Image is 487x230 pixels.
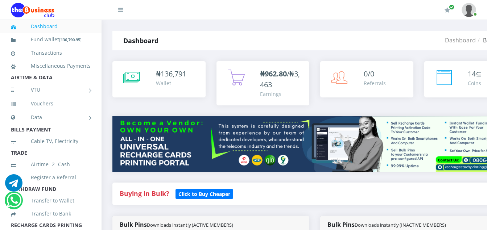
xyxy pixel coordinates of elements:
span: 0/0 [364,69,374,79]
span: 136,791 [161,69,186,79]
b: 136,790.95 [61,37,80,42]
div: Earnings [260,90,302,98]
strong: Dashboard [123,36,158,45]
small: Downloads instantly (ACTIVE MEMBERS) [147,222,233,228]
a: Dashboard [445,36,476,44]
a: VTU [11,81,91,99]
b: Click to Buy Cheaper [178,191,230,197]
a: ₦962.80/₦3,463 Earnings [216,61,310,105]
a: ₦136,791 Wallet [112,61,206,97]
div: ₦ [156,68,186,79]
a: Cable TV, Electricity [11,133,91,150]
strong: Bulk Pins [120,221,233,229]
strong: Buying in Bulk? [120,189,169,198]
span: /₦3,463 [260,69,300,89]
a: Airtime -2- Cash [11,156,91,173]
a: Chat for support [5,180,22,192]
a: Fund wallet[136,790.95] [11,31,91,48]
a: Click to Buy Cheaper [176,189,233,198]
div: Coins [468,79,482,87]
div: Referrals [364,79,386,87]
a: Miscellaneous Payments [11,58,91,74]
b: ₦962.80 [260,69,287,79]
strong: Bulk Pins [327,221,446,229]
a: Dashboard [11,18,91,35]
a: Data [11,108,91,126]
a: Chat for support [7,197,21,209]
div: ⊆ [468,68,482,79]
img: User [462,3,476,17]
span: Renew/Upgrade Subscription [449,4,454,10]
a: 0/0 Referrals [320,61,413,97]
a: Transactions [11,45,91,61]
a: Transfer to Bank [11,205,91,222]
small: Downloads instantly (INACTIVE MEMBERS) [355,222,446,228]
small: [ ] [59,37,82,42]
a: Vouchers [11,95,91,112]
i: Renew/Upgrade Subscription [445,7,450,13]
div: Wallet [156,79,186,87]
a: Register a Referral [11,169,91,186]
a: Transfer to Wallet [11,192,91,209]
span: 14 [468,69,476,79]
img: Logo [11,3,54,17]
